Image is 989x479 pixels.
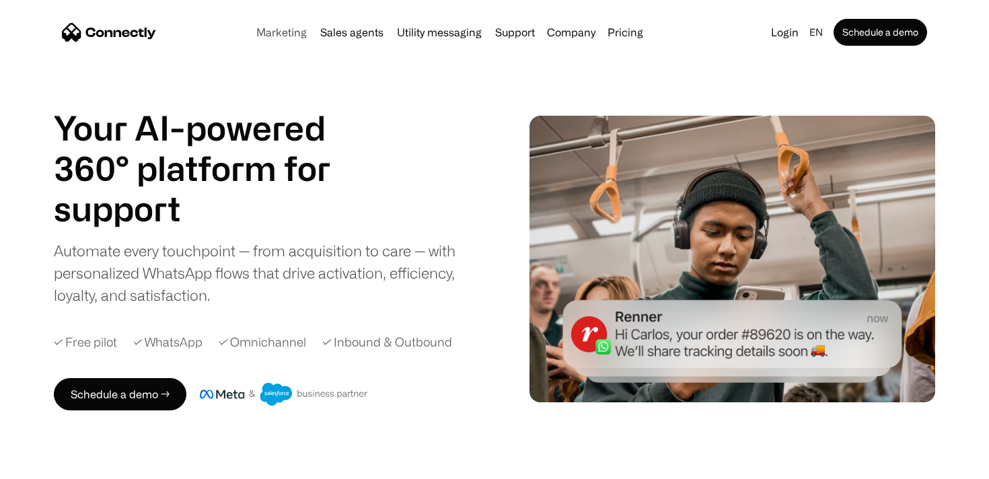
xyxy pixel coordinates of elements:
ul: Language list [27,455,81,474]
div: Company [543,23,599,42]
a: home [62,22,156,42]
a: Support [490,27,540,38]
a: Pricing [602,27,649,38]
h1: Your AI-powered 360° platform for [54,108,363,188]
a: Schedule a demo → [54,378,186,410]
div: ✓ WhatsApp [133,333,203,351]
div: Company [547,23,595,42]
a: Marketing [251,27,312,38]
a: Schedule a demo [834,19,927,46]
h1: support [54,188,363,229]
div: carousel [54,188,363,229]
a: Sales agents [315,27,389,38]
div: ✓ Free pilot [54,333,117,351]
div: en [804,23,831,42]
aside: Language selected: English [13,454,81,474]
div: en [809,23,823,42]
a: Utility messaging [392,27,487,38]
a: Login [766,23,804,42]
div: ✓ Omnichannel [219,333,306,351]
div: 2 of 4 [54,188,363,229]
img: Meta and Salesforce business partner badge. [200,383,368,406]
div: Automate every touchpoint — from acquisition to care — with personalized WhatsApp flows that driv... [54,239,478,306]
div: ✓ Inbound & Outbound [322,333,452,351]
